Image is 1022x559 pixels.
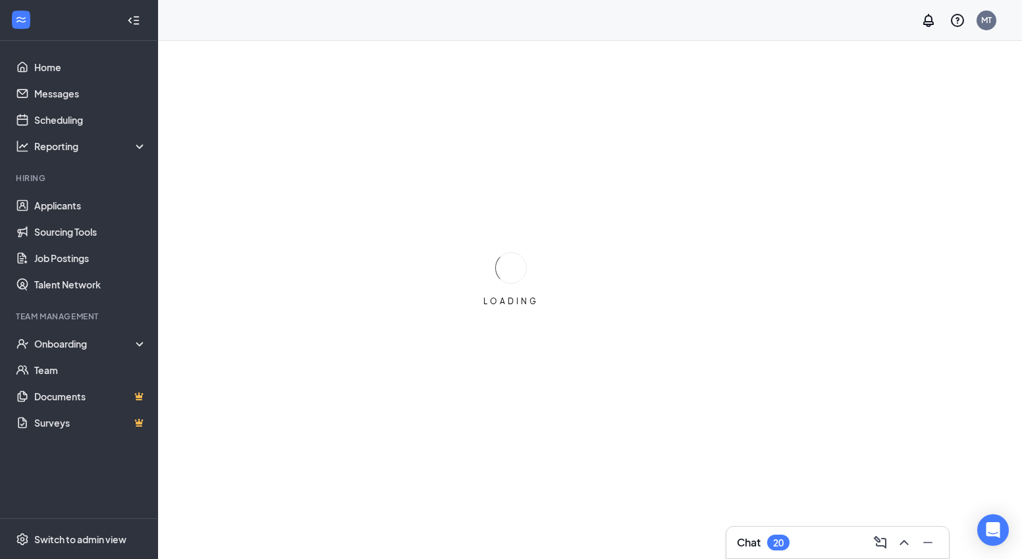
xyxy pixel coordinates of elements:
div: Team Management [16,311,144,322]
a: Applicants [34,192,147,219]
div: MT [981,14,992,26]
a: Messages [34,80,147,107]
a: Sourcing Tools [34,219,147,245]
button: ComposeMessage [870,532,891,553]
svg: Analysis [16,140,29,153]
div: Hiring [16,173,144,184]
svg: Notifications [921,13,936,28]
div: LOADING [478,296,544,307]
svg: WorkstreamLogo [14,13,28,26]
svg: ChevronUp [896,535,912,550]
h3: Chat [737,535,761,550]
div: Reporting [34,140,148,153]
div: Switch to admin view [34,533,126,546]
div: Open Intercom Messenger [977,514,1009,546]
svg: QuestionInfo [950,13,965,28]
svg: UserCheck [16,337,29,350]
button: Minimize [917,532,938,553]
svg: ComposeMessage [873,535,888,550]
a: SurveysCrown [34,410,147,436]
button: ChevronUp [894,532,915,553]
a: Home [34,54,147,80]
svg: Collapse [127,14,140,27]
div: 20 [773,537,784,548]
svg: Minimize [920,535,936,550]
a: Team [34,357,147,383]
div: Onboarding [34,337,136,350]
a: Talent Network [34,271,147,298]
a: Job Postings [34,245,147,271]
a: DocumentsCrown [34,383,147,410]
a: Scheduling [34,107,147,133]
svg: Settings [16,533,29,546]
